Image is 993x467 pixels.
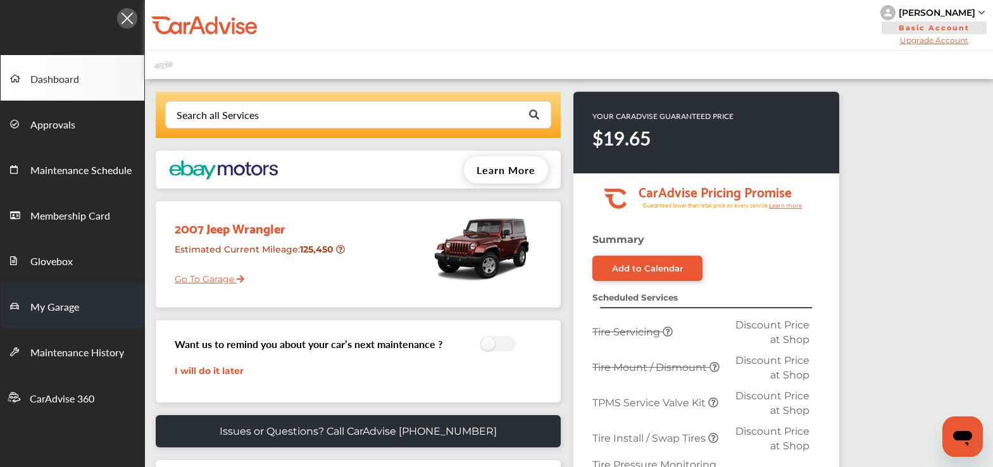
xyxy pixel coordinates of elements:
[165,208,351,239] div: 2007 Jeep Wrangler
[1,192,144,237] a: Membership Card
[30,299,79,316] span: My Garage
[30,117,75,134] span: Approvals
[592,361,709,373] span: Tire Mount / Dismount
[175,365,244,377] a: I will do it later
[154,57,173,73] img: placeholder_car.fcab19be.svg
[592,233,644,246] strong: Summary
[880,35,988,45] span: Upgrade Account
[1,237,144,283] a: Glovebox
[942,416,983,457] iframe: Button to launch messaging window
[1,328,144,374] a: Maintenance History
[882,22,987,34] span: Basic Account
[165,239,351,271] div: Estimated Current Mileage :
[30,72,79,88] span: Dashboard
[735,319,809,346] span: Discount Price at Shop
[30,391,94,408] span: CarAdvise 360
[300,244,336,255] strong: 125,450
[735,354,809,381] span: Discount Price at Shop
[477,163,535,177] span: Learn More
[592,397,708,409] span: TPMS Service Valve Kit
[156,415,561,447] a: Issues or Questions? Call CarAdvise [PHONE_NUMBER]
[117,8,137,28] img: Icon.5fd9dcc7.svg
[642,201,769,209] tspan: Guaranteed lower than retail price on every service.
[592,111,734,121] p: YOUR CARADVISE GUARANTEED PRICE
[30,254,73,270] span: Glovebox
[592,292,678,302] strong: Scheduled Services
[592,125,651,151] strong: $19.65
[592,326,663,338] span: Tire Servicing
[612,263,684,273] div: Add to Calendar
[428,208,535,290] img: mobile_4084_st0640_046.jpg
[1,283,144,328] a: My Garage
[30,208,110,225] span: Membership Card
[1,101,144,146] a: Approvals
[639,180,792,202] tspan: CarAdvise Pricing Promise
[1,55,144,101] a: Dashboard
[769,202,803,209] tspan: Learn more
[175,337,442,351] h3: Want us to remind you about your car’s next maintenance ?
[899,7,975,18] div: [PERSON_NAME]
[165,264,244,288] a: Go To Garage
[177,110,259,120] div: Search all Services
[1,146,144,192] a: Maintenance Schedule
[592,256,703,281] a: Add to Calendar
[735,425,809,452] span: Discount Price at Shop
[30,163,132,179] span: Maintenance Schedule
[30,345,124,361] span: Maintenance History
[592,432,708,444] span: Tire Install / Swap Tires
[880,5,896,20] img: knH8PDtVvWoAbQRylUukY18CTiRevjo20fAtgn5MLBQj4uumYvk2MzTtcAIzfGAtb1XOLVMAvhLuqoNAbL4reqehy0jehNKdM...
[220,425,497,437] p: Issues or Questions? Call CarAdvise [PHONE_NUMBER]
[978,11,985,15] img: sCxJUJ+qAmfqhQGDUl18vwLg4ZYJ6CxN7XmbOMBAAAAAElFTkSuQmCC
[735,390,809,416] span: Discount Price at Shop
